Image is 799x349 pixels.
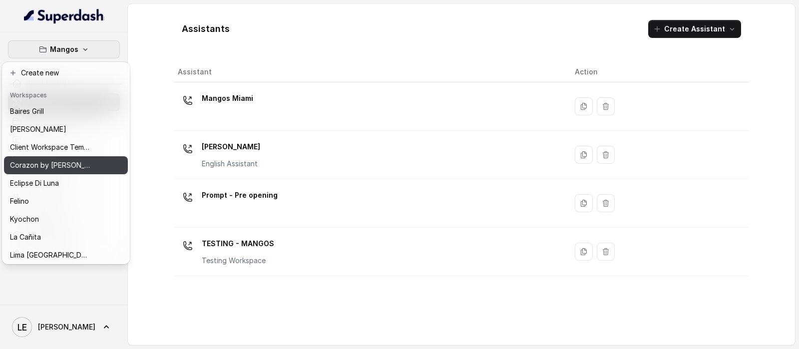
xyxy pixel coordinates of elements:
[50,43,78,55] p: Mangos
[10,231,41,243] p: La Cañita
[4,86,128,102] header: Workspaces
[10,123,66,135] p: [PERSON_NAME]
[10,105,44,117] p: Baires Grill
[10,249,90,261] p: Lima [GEOGRAPHIC_DATA]
[10,141,90,153] p: Client Workspace Template
[10,195,29,207] p: Felino
[8,40,120,58] button: Mangos
[10,159,90,171] p: Corazon by [PERSON_NAME]
[10,177,59,189] p: Eclipse Di Luna
[10,213,39,225] p: Kyochon
[2,62,130,264] div: Mangos
[4,64,128,82] button: Create new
